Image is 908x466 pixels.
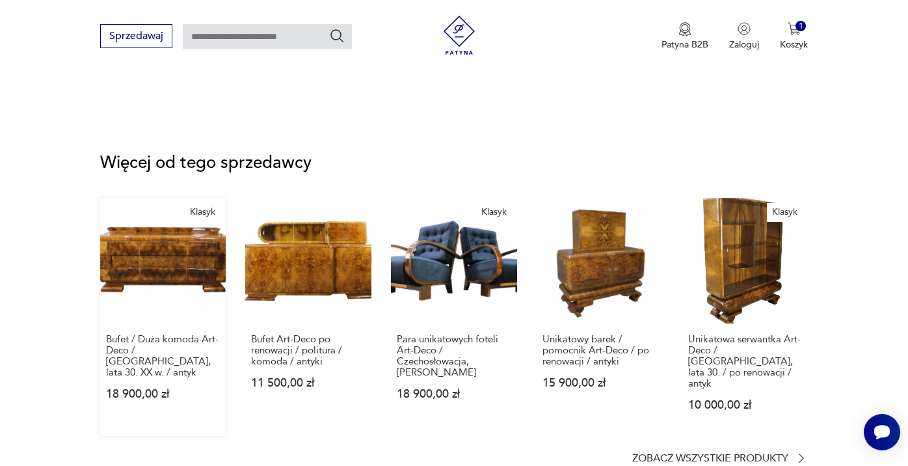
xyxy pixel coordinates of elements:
[100,33,172,42] a: Sprzedawaj
[542,377,657,389] p: 15 900,00 zł
[245,198,371,437] a: Bufet Art-Deco po renowacji / politura / komoda / antykiBufet Art-Deco po renowacji / politura / ...
[795,21,807,32] div: 1
[682,198,808,437] a: KlasykUnikatowa serwantka Art-Deco / Kraków, lata 30. / po renowacji / antykUnikatowa serwantka A...
[661,22,708,51] a: Ikona medaluPatyna B2B
[542,334,657,367] p: Unikatowy barek / pomocnik Art-Deco / po renowacji / antyki
[780,38,808,51] p: Koszyk
[678,22,691,36] img: Ikona medalu
[864,414,900,450] iframe: Smartsupp widget button
[329,28,345,44] button: Szukaj
[688,334,803,389] p: Unikatowa serwantka Art-Deco / [GEOGRAPHIC_DATA], lata 30. / po renowacji / antyk
[397,389,511,400] p: 18 900,00 zł
[688,400,803,411] p: 10 000,00 zł
[661,22,708,51] button: Patyna B2B
[397,334,511,378] p: Para unikatowych foteli Art-Deco / Czechosłowacja, [PERSON_NAME]
[729,38,759,51] p: Zaloguj
[729,22,759,51] button: Zaloguj
[106,334,220,378] p: Bufet / Duża komoda Art-Deco / [GEOGRAPHIC_DATA], lata 30. XX w. / antyk
[661,38,708,51] p: Patyna B2B
[106,389,220,400] p: 18 900,00 zł
[391,198,517,437] a: KlasykPara unikatowych foteli Art-Deco / Czechosłowacja, Frantisek ReindlPara unikatowych foteli ...
[632,454,788,463] p: Zobacz wszystkie produkty
[100,155,808,171] p: Więcej od tego sprzedawcy
[788,22,801,35] img: Ikona koszyka
[100,198,226,437] a: KlasykBufet / Duża komoda Art-Deco / Polska, lata 30. XX w. / antykBufet / Duża komoda Art-Deco /...
[251,334,366,367] p: Bufet Art-Deco po renowacji / politura / komoda / antyki
[738,22,751,35] img: Ikonka użytkownika
[251,377,366,389] p: 11 500,00 zł
[780,22,808,51] button: 1Koszyk
[100,24,172,48] button: Sprzedawaj
[440,16,479,55] img: Patyna - sklep z meblami i dekoracjami vintage
[537,198,663,437] a: Unikatowy barek / pomocnik Art-Deco / po renowacji / antykiUnikatowy barek / pomocnik Art-Deco / ...
[632,452,808,465] a: Zobacz wszystkie produkty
